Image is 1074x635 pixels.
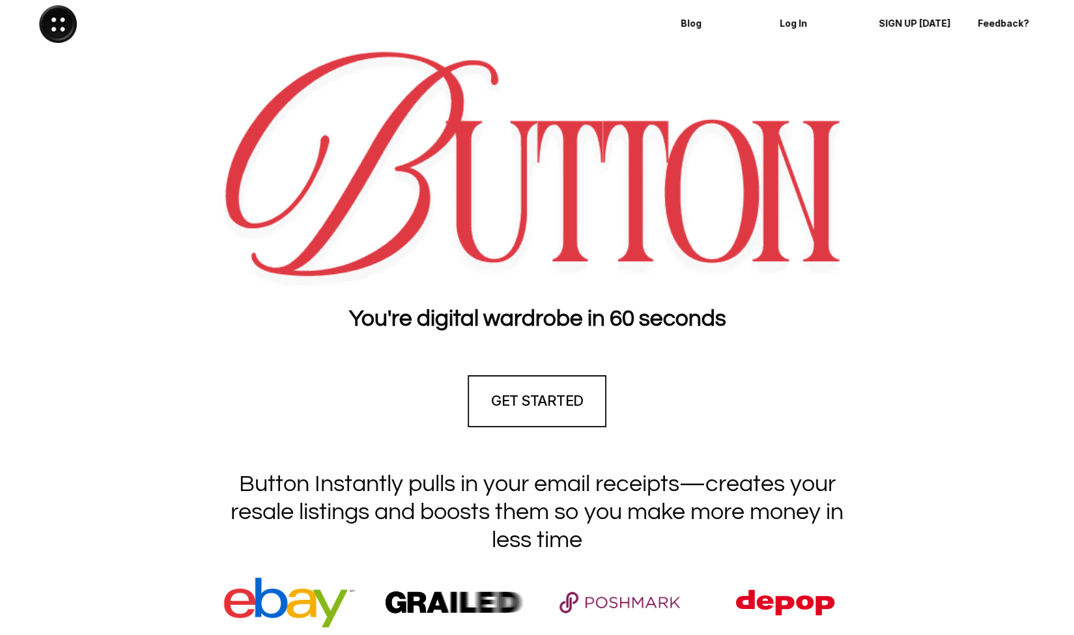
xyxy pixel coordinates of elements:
[978,18,1052,29] p: Feedback?
[671,7,764,41] a: Blog
[869,7,962,41] a: SIGN UP [DATE]
[968,7,1061,41] a: Feedback?
[468,375,606,427] a: GET STARTED
[770,7,863,41] a: Log In
[212,470,863,555] h1: Button Instantly pulls in your email receipts—creates your resale listings and boosts them so you...
[491,391,582,411] h4: GET STARTED
[879,18,953,29] p: SIGN UP [DATE]
[681,18,755,29] p: Blog
[780,18,854,29] p: Log In
[348,307,726,330] strong: You're digital wardrobe in 60 seconds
